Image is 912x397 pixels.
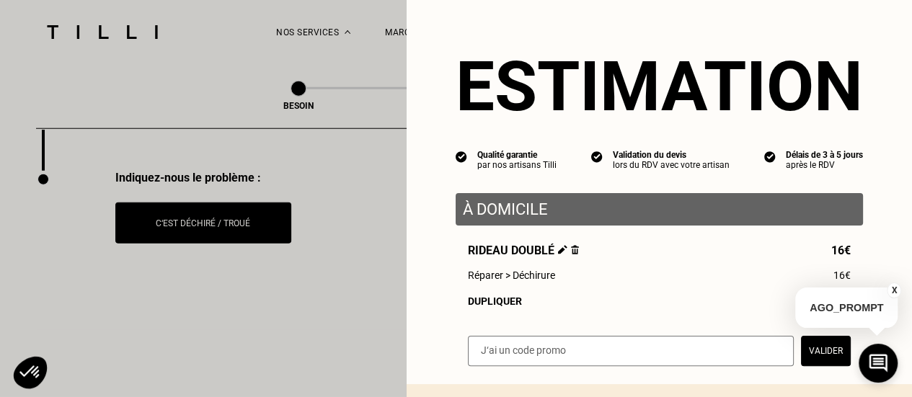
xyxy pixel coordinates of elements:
button: Valider [801,336,851,366]
div: lors du RDV avec votre artisan [613,160,730,170]
div: Validation du devis [613,150,730,160]
span: 16€ [833,269,851,281]
img: icon list info [591,150,603,163]
img: Éditer [558,245,567,254]
button: X [887,282,901,298]
span: Réparer > Déchirure [468,269,555,281]
section: Estimation [456,46,863,127]
img: icon list info [456,150,467,163]
span: Rideau doublé [468,244,579,257]
div: Dupliquer [468,295,851,307]
img: Supprimer [571,245,579,254]
div: Qualité garantie [477,150,557,160]
div: Délais de 3 à 5 jours [786,150,863,160]
input: J‘ai un code promo [468,336,794,366]
span: 16€ [831,244,851,257]
p: À domicile [463,200,856,218]
p: AGO_PROMPT [795,287,898,328]
div: après le RDV [786,160,863,170]
div: par nos artisans Tilli [477,160,557,170]
img: icon list info [764,150,776,163]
